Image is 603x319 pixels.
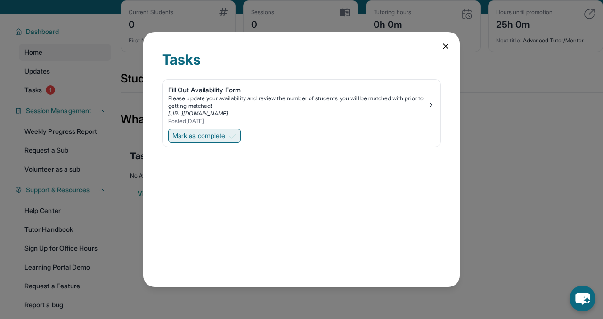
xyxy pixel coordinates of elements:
[570,286,595,311] button: chat-button
[168,95,427,110] div: Please update your availability and review the number of students you will be matched with prior ...
[168,85,427,95] div: Fill Out Availability Form
[168,129,241,143] button: Mark as complete
[168,117,427,125] div: Posted [DATE]
[172,131,225,140] span: Mark as complete
[229,132,236,139] img: Mark as complete
[168,110,228,117] a: [URL][DOMAIN_NAME]
[162,51,441,79] div: Tasks
[163,80,440,127] a: Fill Out Availability FormPlease update your availability and review the number of students you w...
